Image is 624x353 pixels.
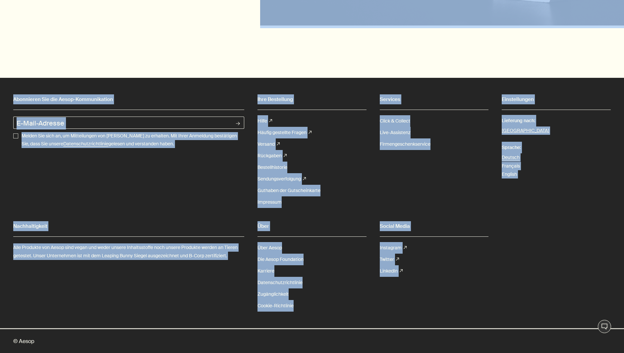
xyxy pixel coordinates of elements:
[257,138,280,150] a: Versand
[257,94,367,104] h2: Ihre Bestellung
[502,94,611,104] h2: Einstellungen
[502,163,520,169] a: Français
[257,277,303,288] a: Datenschutzrichtlinie
[502,142,611,153] span: Sprache:
[257,288,289,300] a: Zugänglichkeit
[13,243,244,260] p: Alle Produkte von Aesop sind vegan und weder unsere Inhaltsstoffe noch unsere Produkte werden an ...
[257,221,367,231] h2: Über
[63,141,108,147] u: Datenschutzrichtlinie
[257,150,287,162] a: Rückgaben
[380,138,430,150] a: Firmengeschenkservice
[502,154,520,160] a: Deutsch
[257,265,274,277] a: Karriere
[598,320,611,333] button: Live-Support Chat
[257,196,282,208] a: Impressum
[13,94,244,104] h2: Abonnieren Sie die Aesop-Kommunikation
[13,117,232,129] input: E-Mail-Adresse
[257,173,306,185] a: Sendungsverfolgung
[502,115,611,126] span: Lieferung nach:
[63,140,108,148] a: Datenschutzrichtlinie
[22,132,244,148] p: Melden Sie sich an, um Mitteilungen von [PERSON_NAME] zu erhalten. Mit Ihrer Anmeldung bestätigen...
[380,127,411,138] a: Live-Assistenz
[502,171,517,177] a: English
[502,126,549,135] button: [GEOGRAPHIC_DATA]
[257,185,320,196] a: Guthaben der Gutscheinkarte
[380,221,489,231] h2: Social Media
[257,115,272,127] a: Hilfe
[257,162,287,173] a: Bestellhistorie
[13,221,244,231] h2: Nachhaltigkeit
[380,115,410,127] a: Click & Collect
[257,127,312,138] a: Häufig gestellte Fragen
[380,254,399,265] a: Twitter
[257,254,304,265] a: Die Aesop Foundation
[380,265,403,277] a: LinkedIn
[257,242,282,254] a: Über Aesop
[13,337,34,346] span: © Aesop
[380,242,407,254] a: Instagram
[380,94,489,104] h2: Services
[257,300,294,312] a: Cookie-Richtlinie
